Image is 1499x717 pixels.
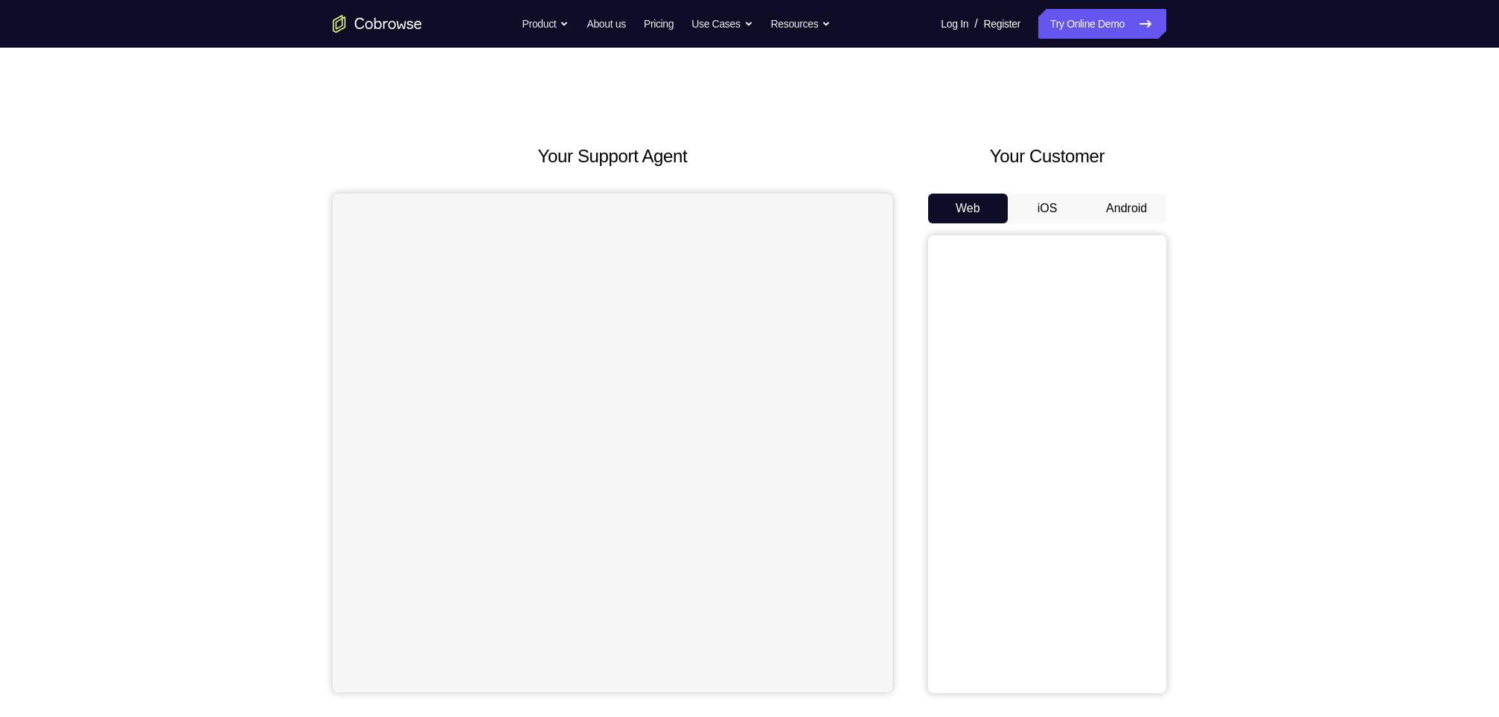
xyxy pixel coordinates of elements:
[333,15,422,33] a: Go to the home page
[928,143,1166,170] h2: Your Customer
[587,9,625,39] a: About us
[928,194,1008,223] button: Web
[941,9,968,39] a: Log In
[1038,9,1166,39] a: Try Online Demo
[522,9,569,39] button: Product
[1087,194,1166,223] button: Android
[1008,194,1087,223] button: iOS
[333,194,892,692] iframe: Agent
[974,15,977,33] span: /
[691,9,752,39] button: Use Cases
[771,9,831,39] button: Resources
[644,9,674,39] a: Pricing
[984,9,1020,39] a: Register
[333,143,892,170] h2: Your Support Agent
